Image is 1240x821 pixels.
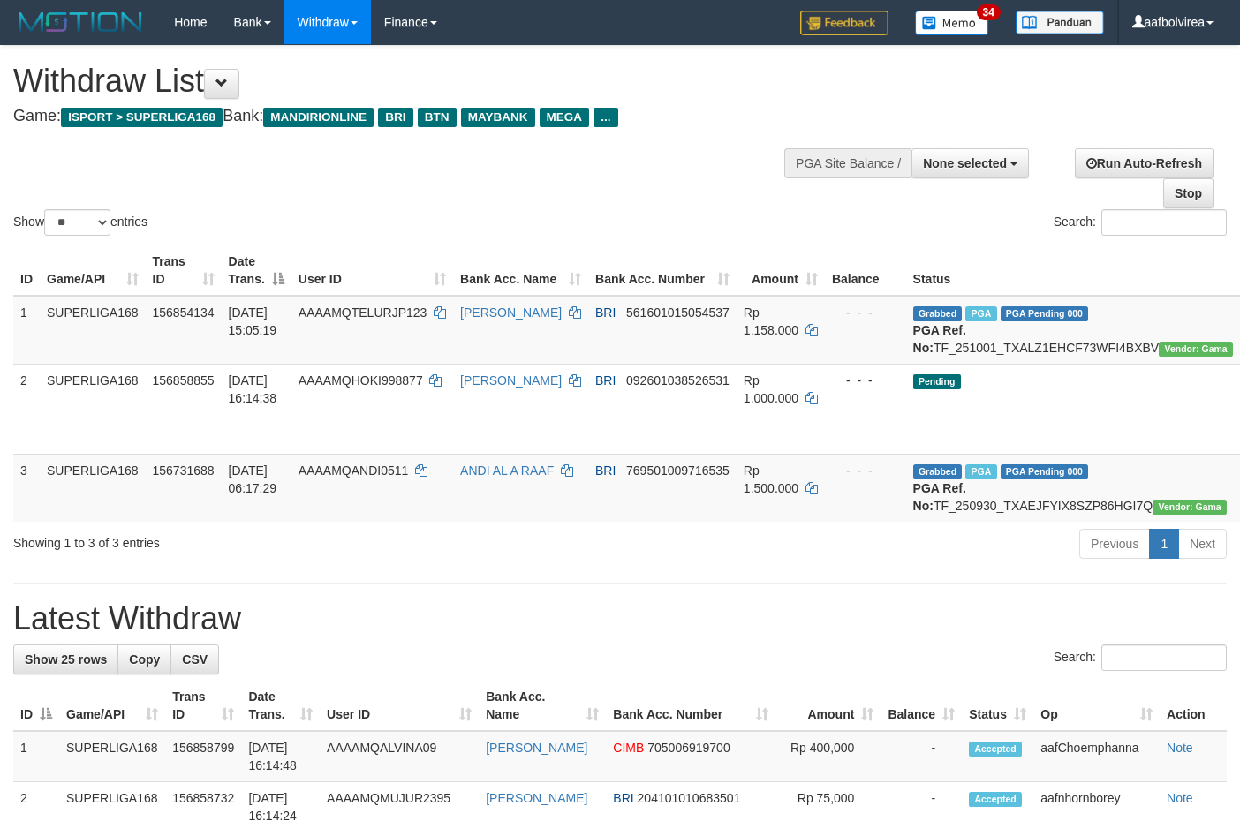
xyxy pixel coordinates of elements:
[229,463,277,495] span: [DATE] 06:17:29
[13,731,59,782] td: 1
[13,601,1227,636] h1: Latest Withdraw
[146,245,222,296] th: Trans ID: activate to sort column ascending
[626,463,730,478] span: Copy 769501009716535 to clipboard
[626,373,730,388] span: Copy 092601038526531 to clipboard
[1160,681,1227,731] th: Action
[1054,644,1227,671] label: Search:
[453,245,588,296] th: Bank Acc. Name: activate to sort column ascending
[1149,529,1179,559] a: 1
[923,156,1007,170] span: None selected
[626,305,730,320] span: Copy 561601015054537 to clipboard
[775,731,881,782] td: Rp 400,000
[969,742,1022,757] span: Accepted
[744,305,798,337] span: Rp 1.158.000
[153,463,215,478] span: 156731688
[1033,681,1160,731] th: Op: activate to sort column ascending
[965,464,996,479] span: Marked by aafromsomean
[460,305,562,320] a: [PERSON_NAME]
[486,791,587,805] a: [PERSON_NAME]
[40,454,146,522] td: SUPERLIGA168
[13,454,40,522] td: 3
[744,373,798,405] span: Rp 1.000.000
[460,373,562,388] a: [PERSON_NAME]
[588,245,737,296] th: Bank Acc. Number: activate to sort column ascending
[182,652,208,667] span: CSV
[1033,731,1160,782] td: aafChoemphanna
[13,364,40,454] td: 2
[13,108,809,125] h4: Game: Bank:
[832,462,899,479] div: - - -
[44,209,110,236] select: Showentries
[1159,342,1233,357] span: Vendor URL: https://trx31.1velocity.biz
[638,791,741,805] span: Copy 204101010683501 to clipboard
[40,245,146,296] th: Game/API: activate to sort column ascending
[25,652,107,667] span: Show 25 rows
[606,681,775,731] th: Bank Acc. Number: activate to sort column ascending
[965,306,996,321] span: Marked by aafsengchandara
[1167,741,1193,755] a: Note
[1101,644,1227,671] input: Search:
[241,681,320,731] th: Date Trans.: activate to sort column ascending
[165,681,241,731] th: Trans ID: activate to sort column ascending
[613,791,633,805] span: BRI
[594,108,617,127] span: ...
[170,644,219,674] a: CSV
[13,64,809,99] h1: Withdraw List
[1178,529,1227,559] a: Next
[320,731,479,782] td: AAAAMQALVINA09
[906,296,1240,365] td: TF_251001_TXALZ1EHCF73WFI4BXBV
[1167,791,1193,805] a: Note
[915,11,989,35] img: Button%20Memo.svg
[13,681,59,731] th: ID: activate to sort column descending
[222,245,291,296] th: Date Trans.: activate to sort column descending
[320,681,479,731] th: User ID: activate to sort column ascending
[737,245,825,296] th: Amount: activate to sort column ascending
[40,364,146,454] td: SUPERLIGA168
[800,11,888,35] img: Feedback.jpg
[744,463,798,495] span: Rp 1.500.000
[913,464,963,479] span: Grabbed
[59,731,165,782] td: SUPERLIGA168
[299,305,427,320] span: AAAAMQTELURJP123
[962,681,1033,731] th: Status: activate to sort column ascending
[1016,11,1104,34] img: panduan.png
[418,108,457,127] span: BTN
[1163,178,1214,208] a: Stop
[13,527,503,552] div: Showing 1 to 3 of 3 entries
[913,481,966,513] b: PGA Ref. No:
[595,305,616,320] span: BRI
[881,731,962,782] td: -
[59,681,165,731] th: Game/API: activate to sort column ascending
[825,245,906,296] th: Balance
[460,463,554,478] a: ANDI AL A RAAF
[881,681,962,731] th: Balance: activate to sort column ascending
[13,245,40,296] th: ID
[229,305,277,337] span: [DATE] 15:05:19
[1001,306,1089,321] span: PGA Pending
[1101,209,1227,236] input: Search:
[911,148,1029,178] button: None selected
[153,305,215,320] span: 156854134
[913,306,963,321] span: Grabbed
[613,741,644,755] span: CIMB
[1153,500,1227,515] span: Vendor URL: https://trx31.1velocity.biz
[13,644,118,674] a: Show 25 rows
[299,373,423,388] span: AAAAMQHOKI998877
[291,245,453,296] th: User ID: activate to sort column ascending
[117,644,171,674] a: Copy
[13,209,147,236] label: Show entries
[1054,209,1227,236] label: Search:
[969,792,1022,807] span: Accepted
[832,372,899,389] div: - - -
[241,731,320,782] td: [DATE] 16:14:48
[13,296,40,365] td: 1
[299,463,409,478] span: AAAAMQANDI0511
[906,454,1240,522] td: TF_250930_TXAEJFYIX8SZP86HGI7Q
[40,296,146,365] td: SUPERLIGA168
[461,108,535,127] span: MAYBANK
[13,9,147,35] img: MOTION_logo.png
[479,681,606,731] th: Bank Acc. Name: activate to sort column ascending
[775,681,881,731] th: Amount: activate to sort column ascending
[1079,529,1150,559] a: Previous
[784,148,911,178] div: PGA Site Balance /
